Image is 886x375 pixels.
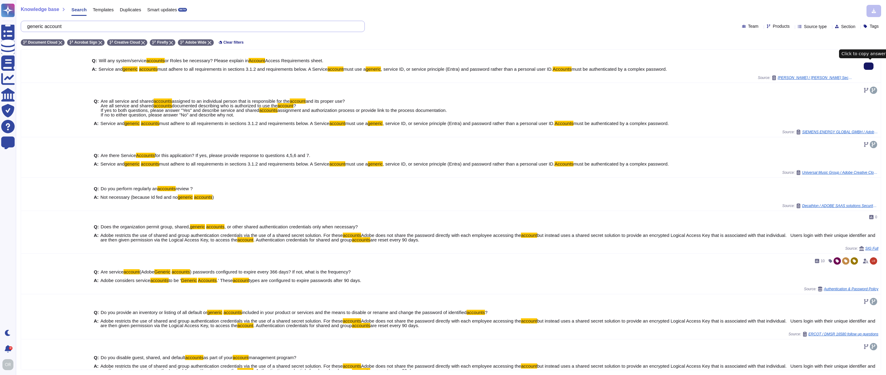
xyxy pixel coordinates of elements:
span: Authentication & Password Policy [824,287,878,291]
span: Access Requirements sheet. [265,58,323,63]
b: Q: [94,186,99,191]
mark: account [278,103,294,108]
mark: accounts [157,186,176,191]
span: documented describing who is authorized to use the [172,103,278,108]
b: Q: [94,224,99,229]
span: Knowledge base [21,7,59,12]
mark: Accounts [198,278,217,283]
span: must use a [345,161,368,166]
span: , service ID, or service principle (Entra) and password rather than a personal user ID. [381,66,553,72]
mark: accounts [343,233,361,238]
span: [PERSON_NAME] / [PERSON_NAME] Security Questionnaire [778,76,854,80]
mark: account [233,278,249,283]
mark: account [328,66,344,72]
span: Source: [804,287,878,291]
span: must be authenticated by a complex password. [573,121,669,126]
mark: account [521,233,537,238]
mark: generic [207,310,222,315]
mark: Generic [154,269,170,274]
b: A: [94,278,99,283]
mark: accounts [352,368,370,373]
span: to be ' [169,278,181,283]
mark: generic [366,66,381,72]
b: A: [94,121,99,126]
mark: Account [249,58,265,63]
mark: account [124,269,140,274]
mark: generic [124,121,139,126]
mark: account [521,318,537,323]
span: Service and [100,121,124,126]
b: Q: [94,355,99,360]
span: 0 [875,215,877,219]
mark: accounts [139,66,157,72]
span: SIEMENS ENERGY GLOBAL GMBH / Adobe Risk Treatment Plan V1.0 [802,130,878,134]
mark: account [329,161,346,166]
button: user [1,358,18,371]
span: Firefly [157,41,168,44]
mark: generic [124,161,139,166]
mark: generic [123,66,138,72]
span: must adhere to all requirements in sections 3.1.2 and requirements below. A Service [159,161,329,166]
span: Will any system/service [99,58,146,63]
mark: account [329,121,346,126]
span: are reset every 90 days. [370,237,419,242]
span: . Authentication credentials for shared and group [253,237,352,242]
mark: Accounts [554,161,573,166]
b: A: [94,319,99,328]
mark: account [521,363,537,369]
span: Source: [782,203,878,208]
span: for this application? If yes, please provide response to questions 4,5,6 and 7. [155,153,310,158]
mark: account [290,98,306,104]
span: types are configured to expire passwords after 90 days. [249,278,361,283]
span: Universal Music Group / Adobe Creative Cloud Follow up Questions Solution Technical Lead [802,171,878,174]
mark: accounts [343,318,361,323]
span: , service ID, or service principle (Entra) and password rather than a personal user ID. [383,161,555,166]
mark: account [237,368,253,373]
mark: accounts [146,58,165,63]
span: Products [773,24,790,28]
mark: generic [178,195,193,200]
span: but instead uses a shared secret solution to provide an encrypted Logical Access Key that is asso... [100,318,875,328]
span: Adobe does not share the password directly with each employee accessing the [361,363,521,369]
b: Q: [94,310,99,315]
span: or Roles be necessary? Please explain in [165,58,249,63]
span: 10 [821,259,825,263]
mark: accounts [185,355,203,360]
span: Not necessary (because Id fed and no [100,195,178,200]
span: assigned to an individual person that is responsible for the [172,98,290,104]
span: Source: [782,170,878,175]
mark: accounts [194,195,212,200]
b: A: [92,67,97,71]
span: Adobe does not share the password directly with each employee accessing the [361,318,521,323]
div: 9+ [9,346,13,350]
span: . Authentication credentials for shared and group [253,368,352,373]
span: but instead uses a shared secret solution to provide an encrypted Logical Access Key that is asso... [100,363,875,373]
span: Do you provide an inventory or listing of all default or [101,310,207,315]
span: Duplicates [120,7,141,12]
span: Templates [93,7,113,12]
img: user [870,257,877,265]
span: (Adobe [140,269,154,274]
span: SIG Full [865,247,878,250]
b: Q: [92,58,97,63]
span: Are all service and shared [101,98,153,104]
mark: Accounts [554,121,573,126]
span: Team [748,24,759,28]
span: but instead uses a shared secret solution to provide an encrypted Logical Access Key that is asso... [100,233,875,242]
span: Adobe restricts the use of shared and group authentication credentials via the use of a shared se... [100,318,343,323]
span: Search [71,7,87,12]
span: . Authentication credentials for shared and group [253,323,352,328]
span: management program? [249,355,296,360]
mark: accounts [343,363,361,369]
mark: accounts [352,237,370,242]
mark: account [237,237,253,242]
mark: Accounts [136,153,155,158]
span: Adobe restricts the use of shared and group authentication credentials via the use of a shared se... [100,363,343,369]
mark: account [237,323,253,328]
span: must be authenticated by a complex password. [572,66,667,72]
b: A: [94,195,99,199]
span: Tags [870,24,879,28]
span: must be authenticated by a complex password. [573,161,669,166]
span: Are there Service [101,153,136,158]
mark: Generic [181,278,197,283]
